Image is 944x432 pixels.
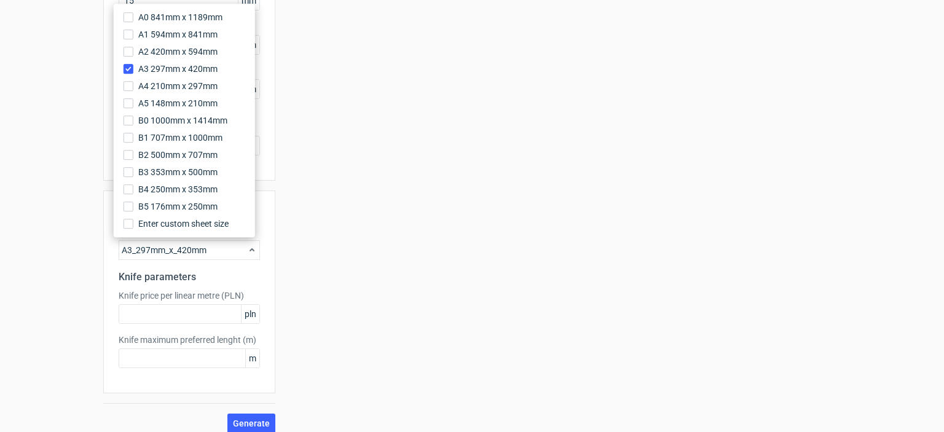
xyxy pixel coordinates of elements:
[138,97,218,109] span: A5 148mm x 210mm
[138,63,218,75] span: A3 297mm x 420mm
[138,114,227,127] span: B0 1000mm x 1414mm
[119,240,260,260] div: A3_297mm_x_420mm
[138,45,218,58] span: A2 420mm x 594mm
[233,419,270,428] span: Generate
[138,218,229,230] span: Enter custom sheet size
[119,334,260,346] label: Knife maximum preferred lenght (m)
[138,11,222,23] span: A0 841mm x 1189mm
[119,270,260,285] h2: Knife parameters
[138,28,218,41] span: A1 594mm x 841mm
[245,349,259,367] span: m
[138,200,218,213] span: B5 176mm x 250mm
[138,80,218,92] span: A4 210mm x 297mm
[138,132,222,144] span: B1 707mm x 1000mm
[119,289,260,302] label: Knife price per linear metre (PLN)
[138,149,218,161] span: B2 500mm x 707mm
[138,166,218,178] span: B3 353mm x 500mm
[138,183,218,195] span: B4 250mm x 353mm
[241,305,259,323] span: pln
